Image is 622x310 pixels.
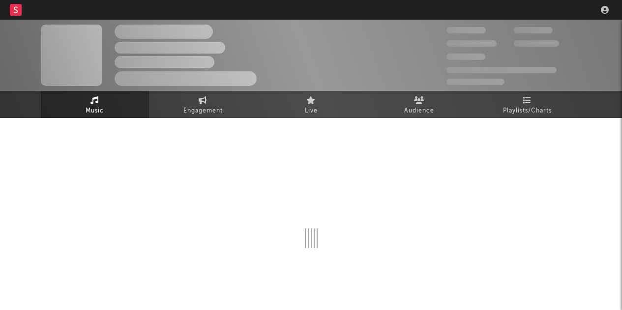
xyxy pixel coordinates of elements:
[41,91,149,118] a: Music
[503,105,552,117] span: Playlists/Charts
[514,40,559,47] span: 1.000.000
[514,27,553,33] span: 100.000
[446,27,486,33] span: 300.000
[404,105,434,117] span: Audience
[446,40,497,47] span: 50.000.000
[474,91,582,118] a: Playlists/Charts
[365,91,474,118] a: Audience
[446,67,557,73] span: 50.000.000 Monthly Listeners
[446,54,485,60] span: 100.000
[183,105,223,117] span: Engagement
[305,105,318,117] span: Live
[446,79,504,85] span: Jump Score: 85.0
[149,91,257,118] a: Engagement
[257,91,365,118] a: Live
[86,105,104,117] span: Music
